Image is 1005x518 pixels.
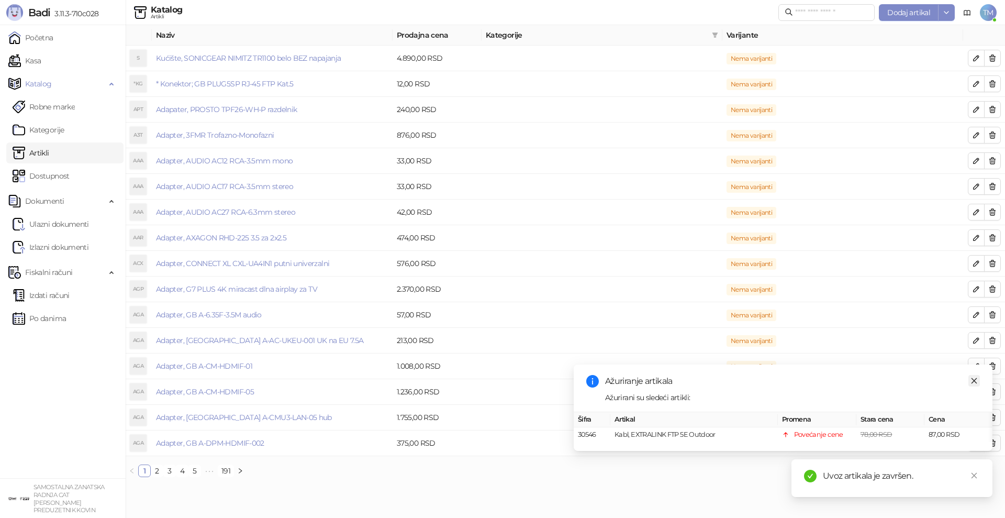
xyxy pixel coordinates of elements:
div: Katalog [151,6,183,14]
span: check-circle [804,470,817,482]
span: Dokumenti [25,191,64,212]
span: left [129,468,135,474]
td: Adapter, AXAGON RHD-225 3.5 za 2x2.5 [152,225,393,251]
a: Izlazni dokumenti [13,237,88,258]
td: 1.236,00 RSD [393,379,482,405]
td: 876,00 RSD [393,123,482,148]
td: Adapter, GB A-DPM-HDMIF-002 [152,431,393,456]
td: 213,00 RSD [393,328,482,354]
td: 2.370,00 RSD [393,277,482,302]
button: right [234,465,247,477]
span: 78,00 RSD [861,431,892,438]
li: 191 [218,465,234,477]
a: Dokumentacija [959,4,976,21]
td: 42,00 RSD [393,200,482,225]
td: 1.008,00 RSD [393,354,482,379]
th: Varijante [722,25,963,46]
span: info-circle [586,375,599,388]
td: 33,00 RSD [393,174,482,200]
a: Početna [8,27,53,48]
a: Adapter, GB A-DPM-HDMIF-002 [156,438,264,448]
span: Kategorije [486,29,708,41]
div: AGA [130,383,147,400]
img: Logo [6,4,23,21]
a: Ulazni dokumentiUlazni dokumenti [13,214,89,235]
span: Nema varijanti [727,207,776,218]
td: Kućište, SONICGEAR NIMITZ TR1100 belo BEZ napajanja [152,46,393,71]
td: 375,00 RSD [393,431,482,456]
td: Adapter, AUDIO AC17 RCA-3.5mm stereo [152,174,393,200]
span: Nema varijanti [727,104,776,116]
div: AAA [130,204,147,221]
td: Adapter, 3FMR Trofazno-Monofazni [152,123,393,148]
span: Nema varijanti [727,130,776,141]
td: Adapter, G7 PLUS 4K miracast dlna airplay za TV [152,277,393,302]
li: 5 [188,465,201,477]
a: 3 [164,465,175,477]
div: AAA [130,152,147,169]
a: ArtikliArtikli [13,142,49,163]
img: Artikli [134,6,147,19]
a: Adapter, [GEOGRAPHIC_DATA] A-CMU3-LAN-05 hub [156,413,332,422]
span: Nema varijanti [727,335,776,347]
a: 4 [176,465,188,477]
td: 12,00 RSD [393,71,482,97]
td: Adapter, GB A-CM-HDMIF-01 [152,354,393,379]
div: AGA [130,435,147,451]
a: Adapter, GB A-CM-HDMIF-05 [156,387,254,396]
td: Adapter, GB A-CMU3-LAN-05 hub [152,405,393,431]
div: AGP [130,281,147,297]
td: 1.755,00 RSD [393,405,482,431]
a: Kasa [8,50,41,71]
a: Adapter, AUDIO AC12 RCA-3.5mm mono [156,156,293,166]
div: AGA [130,332,147,349]
a: Robne marke [13,96,75,117]
span: Nema varijanti [727,79,776,90]
td: 240,00 RSD [393,97,482,123]
th: Prodajna cena [393,25,482,46]
li: 4 [176,465,188,477]
a: 5 [189,465,200,477]
td: Adapter, AUDIO AC12 RCA-3.5mm mono [152,148,393,174]
td: * Konektor; GB PLUG5SP RJ-45 FTP Kat.5 [152,71,393,97]
a: Adapter, AXAGON RHD-225 3.5 za 2x2.5 [156,233,286,243]
a: Izdati računi [13,285,70,306]
span: filter [712,32,718,38]
a: 1 [139,465,150,477]
a: Adapter, GB A-6.35F-3.5M audio [156,310,262,319]
td: Adapater, PROSTO TPF26-WH-P razdelnik [152,97,393,123]
td: 30546 [574,427,610,443]
a: Po danima [13,308,66,329]
td: 4.890,00 RSD [393,46,482,71]
div: Povećanje cene [794,429,843,440]
a: Adapater, PROSTO TPF26-WH-P razdelnik [156,105,297,114]
a: Adapter, GB A-CM-HDMIF-01 [156,361,252,371]
span: 3.11.3-710c028 [50,9,98,18]
a: 2 [151,465,163,477]
div: AGA [130,306,147,323]
li: Sledećih 5 Strana [201,465,218,477]
div: A3T [130,127,147,144]
small: SAMOSTALNA ZANATSKA RADNJA CAT [PERSON_NAME] PREDUZETNIK KOVIN [33,483,105,514]
li: Sledeća strana [234,465,247,477]
span: filter [710,27,720,43]
div: S [130,50,147,67]
li: 1 [138,465,151,477]
a: Adapter, G7 PLUS 4K miracast dlna airplay za TV [156,284,317,294]
th: Cena [924,412,992,427]
div: Uvoz artikala je završen. [823,470,980,482]
button: Dodaj artikal [879,4,939,21]
td: Adapter, GB A-AC-UKEU-001 UK na EU 7.5A [152,328,393,354]
span: Nema varijanti [727,233,776,244]
td: 474,00 RSD [393,225,482,251]
th: Artikal [610,412,778,427]
td: Adapter, GB A-6.35F-3.5M audio [152,302,393,328]
a: Close [968,470,980,481]
a: Adapter, AUDIO AC17 RCA-3.5mm stereo [156,182,293,191]
span: Nema varijanti [727,53,776,64]
td: 87,00 RSD [924,427,992,443]
span: Nema varijanti [727,156,776,167]
a: Adapter, 3FMR Trofazno-Monofazni [156,130,274,140]
div: AAR [130,229,147,246]
div: AGA [130,409,147,426]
